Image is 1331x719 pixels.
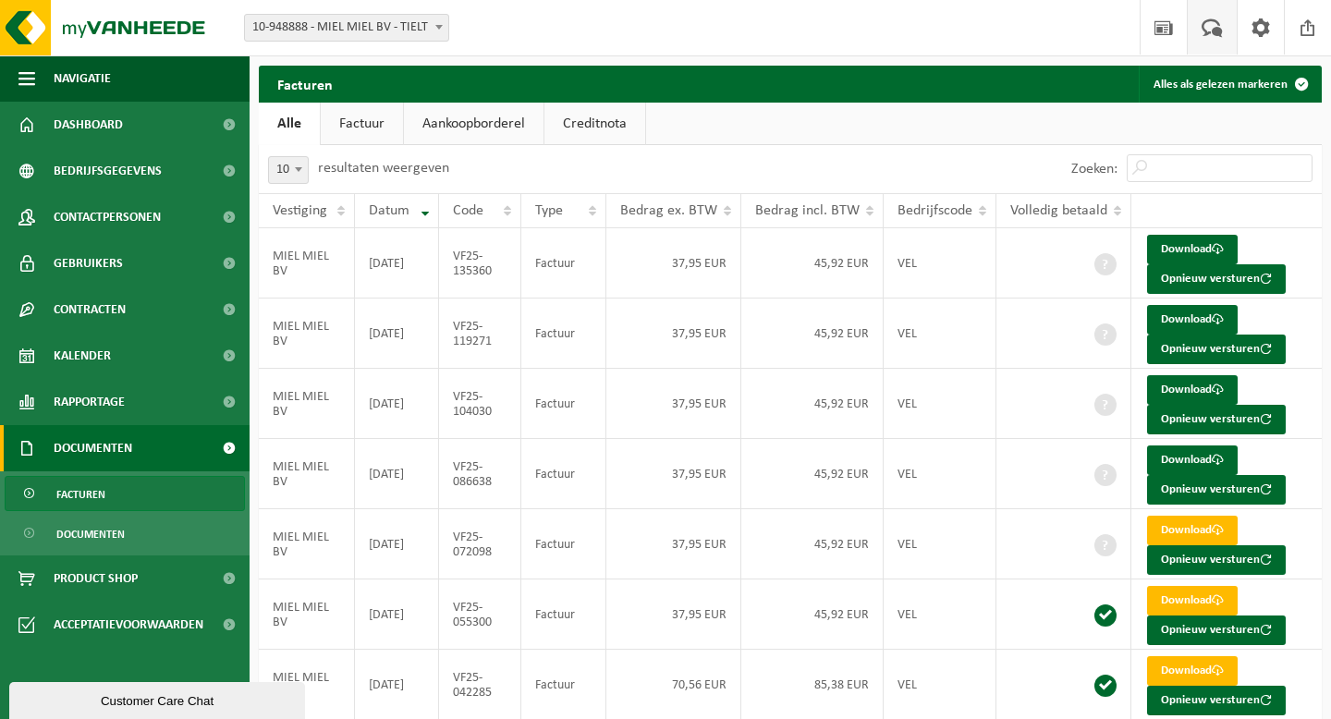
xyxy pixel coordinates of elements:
[1147,615,1286,645] button: Opnieuw versturen
[9,678,309,719] iframe: chat widget
[741,299,884,369] td: 45,92 EUR
[259,509,355,579] td: MIEL MIEL BV
[1147,305,1238,335] a: Download
[5,476,245,511] a: Facturen
[54,55,111,102] span: Navigatie
[1147,375,1238,405] a: Download
[259,439,355,509] td: MIEL MIEL BV
[741,439,884,509] td: 45,92 EUR
[521,369,605,439] td: Factuur
[54,379,125,425] span: Rapportage
[755,203,860,218] span: Bedrag incl. BTW
[54,148,162,194] span: Bedrijfsgegevens
[453,203,483,218] span: Code
[884,579,996,650] td: VEL
[439,369,522,439] td: VF25-104030
[355,299,438,369] td: [DATE]
[1147,235,1238,264] a: Download
[56,477,105,512] span: Facturen
[741,228,884,299] td: 45,92 EUR
[1147,264,1286,294] button: Opnieuw versturen
[269,157,308,183] span: 10
[521,509,605,579] td: Factuur
[884,509,996,579] td: VEL
[606,299,741,369] td: 37,95 EUR
[54,333,111,379] span: Kalender
[259,579,355,650] td: MIEL MIEL BV
[884,299,996,369] td: VEL
[56,517,125,552] span: Documenten
[1147,335,1286,364] button: Opnieuw versturen
[369,203,409,218] span: Datum
[439,299,522,369] td: VF25-119271
[439,579,522,650] td: VF25-055300
[1071,162,1117,177] label: Zoeken:
[741,509,884,579] td: 45,92 EUR
[439,228,522,299] td: VF25-135360
[259,369,355,439] td: MIEL MIEL BV
[355,369,438,439] td: [DATE]
[355,439,438,509] td: [DATE]
[54,102,123,148] span: Dashboard
[54,194,161,240] span: Contactpersonen
[1147,686,1286,715] button: Opnieuw versturen
[1147,656,1238,686] a: Download
[1147,445,1238,475] a: Download
[259,299,355,369] td: MIEL MIEL BV
[439,439,522,509] td: VF25-086638
[606,439,741,509] td: 37,95 EUR
[606,579,741,650] td: 37,95 EUR
[54,425,132,471] span: Documenten
[1147,405,1286,434] button: Opnieuw versturen
[54,240,123,286] span: Gebruikers
[884,439,996,509] td: VEL
[741,369,884,439] td: 45,92 EUR
[355,509,438,579] td: [DATE]
[439,509,522,579] td: VF25-072098
[884,369,996,439] td: VEL
[404,103,543,145] a: Aankoopborderel
[606,509,741,579] td: 37,95 EUR
[1147,586,1238,615] a: Download
[535,203,563,218] span: Type
[1010,203,1107,218] span: Volledig betaald
[259,66,351,102] h2: Facturen
[1147,545,1286,575] button: Opnieuw versturen
[884,228,996,299] td: VEL
[1139,66,1320,103] button: Alles als gelezen markeren
[521,439,605,509] td: Factuur
[521,299,605,369] td: Factuur
[259,103,320,145] a: Alle
[606,228,741,299] td: 37,95 EUR
[741,579,884,650] td: 45,92 EUR
[245,15,448,41] span: 10-948888 - MIEL MIEL BV - TIELT
[606,369,741,439] td: 37,95 EUR
[318,161,449,176] label: resultaten weergeven
[54,555,138,602] span: Product Shop
[54,602,203,648] span: Acceptatievoorwaarden
[898,203,972,218] span: Bedrijfscode
[5,516,245,551] a: Documenten
[259,228,355,299] td: MIEL MIEL BV
[244,14,449,42] span: 10-948888 - MIEL MIEL BV - TIELT
[54,286,126,333] span: Contracten
[620,203,717,218] span: Bedrag ex. BTW
[321,103,403,145] a: Factuur
[355,579,438,650] td: [DATE]
[273,203,327,218] span: Vestiging
[521,228,605,299] td: Factuur
[268,156,309,184] span: 10
[544,103,645,145] a: Creditnota
[1147,516,1238,545] a: Download
[355,228,438,299] td: [DATE]
[1147,475,1286,505] button: Opnieuw versturen
[521,579,605,650] td: Factuur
